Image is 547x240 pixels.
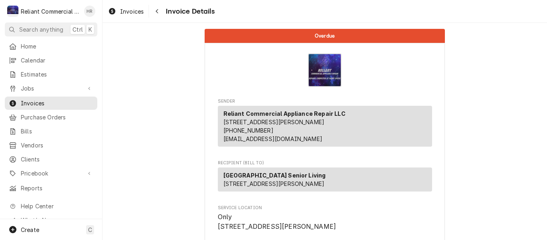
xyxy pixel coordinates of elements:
[21,70,93,79] span: Estimates
[223,119,325,125] span: [STREET_ADDRESS][PERSON_NAME]
[21,56,93,65] span: Calendar
[315,33,335,38] span: Overdue
[5,68,97,81] a: Estimates
[223,127,273,134] a: [PHONE_NUMBER]
[21,226,39,233] span: Create
[88,226,92,234] span: C
[223,172,326,179] strong: [GEOGRAPHIC_DATA] Senior Living
[218,98,432,150] div: Invoice Sender
[21,84,81,93] span: Jobs
[218,167,432,195] div: Recipient (Bill To)
[72,25,83,34] span: Ctrl
[21,202,93,210] span: Help Center
[218,106,432,147] div: Sender
[5,200,97,213] a: Go to Help Center
[218,160,432,195] div: Invoice Recipient
[223,180,325,187] span: [STREET_ADDRESS][PERSON_NAME]
[88,25,92,34] span: K
[7,6,18,17] div: R
[84,6,95,17] div: Heath Reed's Avatar
[218,160,432,166] span: Recipient (Bill To)
[218,213,336,230] span: Only [STREET_ADDRESS][PERSON_NAME]
[5,167,97,180] a: Go to Pricebook
[5,139,97,152] a: Vendors
[5,82,97,95] a: Go to Jobs
[5,22,97,36] button: Search anythingCtrlK
[21,169,81,177] span: Pricebook
[223,135,322,142] a: [EMAIL_ADDRESS][DOMAIN_NAME]
[84,6,95,17] div: HR
[151,5,163,18] button: Navigate back
[223,110,346,117] strong: Reliant Commercial Appliance Repair LLC
[21,184,93,192] span: Reports
[218,212,432,231] span: Service Location
[308,53,342,87] img: Logo
[5,125,97,138] a: Bills
[120,7,144,16] span: Invoices
[218,205,432,232] div: Service Location
[21,99,93,107] span: Invoices
[105,5,147,18] a: Invoices
[21,155,93,163] span: Clients
[205,29,445,43] div: Status
[5,40,97,53] a: Home
[163,6,214,17] span: Invoice Details
[5,97,97,110] a: Invoices
[5,214,97,227] a: Go to What's New
[19,25,63,34] span: Search anything
[5,182,97,195] a: Reports
[21,216,93,224] span: What's New
[218,167,432,192] div: Recipient (Bill To)
[5,153,97,166] a: Clients
[21,141,93,149] span: Vendors
[21,42,93,50] span: Home
[21,127,93,135] span: Bills
[21,113,93,121] span: Purchase Orders
[218,106,432,150] div: Sender
[5,111,97,124] a: Purchase Orders
[218,98,432,105] span: Sender
[218,205,432,211] span: Service Location
[7,6,18,17] div: Reliant Commercial Appliance Repair LLC's Avatar
[21,7,80,16] div: Reliant Commercial Appliance Repair LLC
[5,54,97,67] a: Calendar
